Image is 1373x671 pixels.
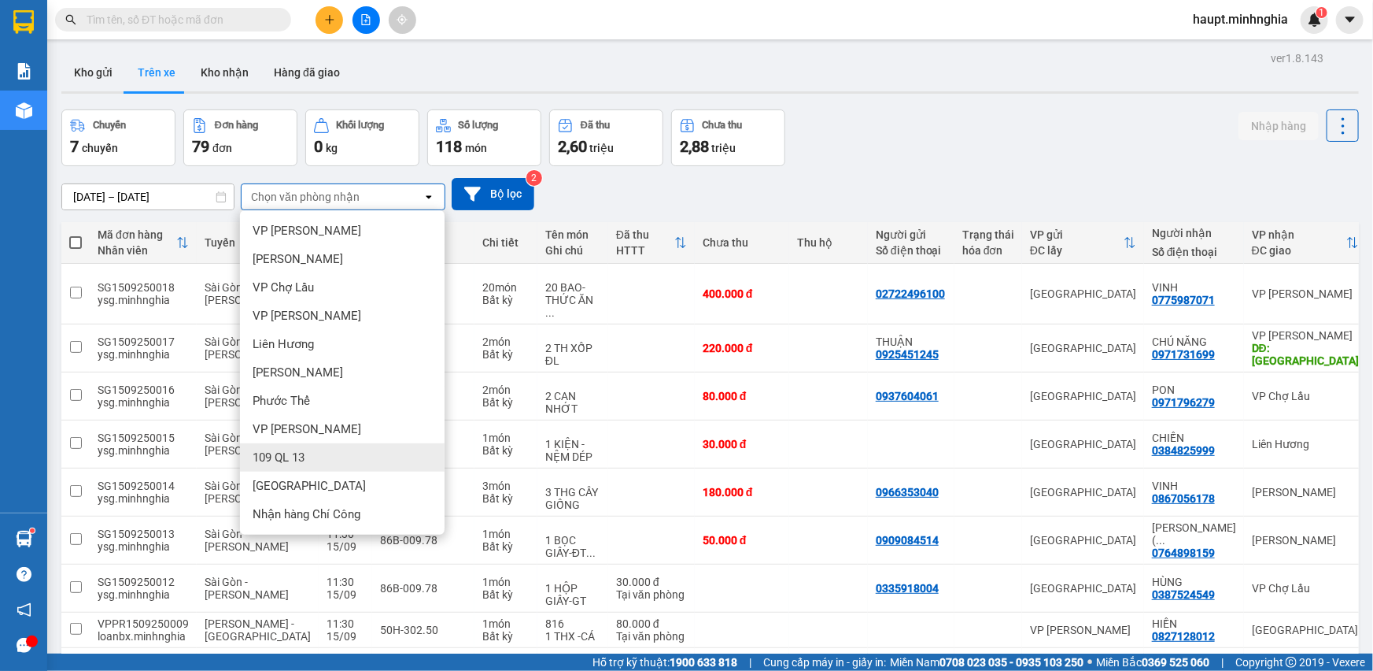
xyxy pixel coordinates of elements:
button: Đã thu2,60 triệu [549,109,663,166]
div: ysg.minhnghia [98,396,189,409]
div: MINH LÝ( 0767098159) [1152,521,1236,547]
span: search [65,14,76,25]
div: 2 CAN NHỚT [545,390,600,415]
div: 0971731699 [1152,348,1215,361]
span: Sài Gòn - [PERSON_NAME] [205,528,289,553]
div: 1 THX -CÁ [545,630,600,643]
div: [GEOGRAPHIC_DATA] [1030,390,1136,402]
img: solution-icon [16,63,32,80]
div: ysg.minhnghia [98,444,189,457]
div: Đơn hàng [215,120,258,131]
div: VP Chợ Lầu [1252,390,1359,402]
span: Sài Gòn - [PERSON_NAME] [205,384,289,409]
div: SG1509250012 [98,576,189,588]
div: 180.000 đ [703,486,781,499]
div: 1 KIỆN -NỆM DÉP [545,438,600,463]
div: Chi tiết [482,236,530,249]
span: ... [586,547,596,559]
div: 2 món [482,384,530,396]
div: Chọn văn phòng nhận [251,189,360,205]
div: Đã thu [616,228,674,241]
svg: open [423,191,435,203]
div: CHIẾN [1152,432,1236,444]
div: ysg.minhnghia [98,588,189,601]
div: [GEOGRAPHIC_DATA] [1030,486,1136,499]
div: Bất kỳ [482,396,530,409]
span: chuyến [82,142,118,154]
div: [GEOGRAPHIC_DATA] [1030,534,1136,547]
span: VP Chợ Lầu [253,280,314,295]
th: Toggle SortBy [90,222,197,264]
div: SG1509250016 [98,384,189,396]
button: caret-down [1336,6,1364,34]
span: Nhận hàng Chí Công [253,506,360,522]
span: question-circle [17,567,31,582]
div: Số lượng [459,120,499,131]
div: Đã thu [581,120,610,131]
span: 7 [70,137,79,156]
div: 400.000 đ [703,287,781,300]
div: Tại văn phòng [616,630,687,643]
div: 0937604061 [876,390,939,402]
span: Liên Hương [253,336,314,352]
span: plus [324,14,335,25]
span: [GEOGRAPHIC_DATA] [253,478,366,494]
div: 0827128012 [1152,630,1215,643]
div: 30.000 đ [616,576,687,588]
div: Thu hộ [797,236,860,249]
div: hóa đơn [962,244,1014,257]
input: Select a date range. [62,184,234,209]
span: Miền Nam [890,654,1083,671]
div: Chưa thu [703,120,743,131]
div: Bất kỳ [482,492,530,505]
span: caret-down [1343,13,1357,27]
div: 80.000 đ [616,617,687,630]
span: đơn [212,142,232,154]
button: Bộ lọc [452,178,534,210]
span: món [465,142,487,154]
div: Mã đơn hàng [98,228,176,241]
div: 1 HỘP GIẤY-GT [545,582,600,607]
span: 118 [436,137,462,156]
div: Bất kỳ [482,348,530,361]
div: 3 món [482,480,530,492]
div: SG1509250015 [98,432,189,444]
div: Tại văn phòng [616,588,687,601]
div: THUẬN [876,335,947,348]
div: Bất kỳ [482,630,530,643]
div: 2 TH XỐP ĐL [545,342,600,367]
div: 1 món [482,576,530,588]
div: [GEOGRAPHIC_DATA] [1030,438,1136,450]
div: VPPR1509250009 [98,617,189,630]
div: [PERSON_NAME] [1252,534,1359,547]
span: | [1221,654,1224,671]
button: Nhập hàng [1238,112,1319,140]
div: [GEOGRAPHIC_DATA] [1030,287,1136,300]
div: 0925451245 [876,348,939,361]
div: Nhân viên [98,244,176,257]
span: Phước Thể [253,393,310,409]
div: Tên món [545,228,600,241]
span: [PERSON_NAME] [253,251,343,267]
div: 11:30 [327,617,364,630]
div: ysg.minhnghia [98,540,189,553]
div: Bất kỳ [482,588,530,601]
div: VP gửi [1030,228,1124,241]
div: [GEOGRAPHIC_DATA] [1252,624,1359,636]
span: [PERSON_NAME] - [GEOGRAPHIC_DATA] [205,617,311,643]
div: 15/09 [327,630,364,643]
span: Sài Gòn - [PERSON_NAME] [205,576,289,601]
div: 15/09 [327,540,364,553]
button: plus [316,6,343,34]
div: [GEOGRAPHIC_DATA] [1030,582,1136,595]
div: SG1509250013 [98,528,189,540]
th: Toggle SortBy [1022,222,1144,264]
div: 0387524549 [1152,588,1215,601]
strong: 1900 633 818 [670,656,737,669]
div: 15/09 [327,588,364,601]
span: VP [PERSON_NAME] [253,421,361,437]
div: VP nhận [1252,228,1346,241]
div: Số điện thoại [876,244,947,257]
th: Toggle SortBy [608,222,695,264]
div: 80.000 đ [703,390,781,402]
